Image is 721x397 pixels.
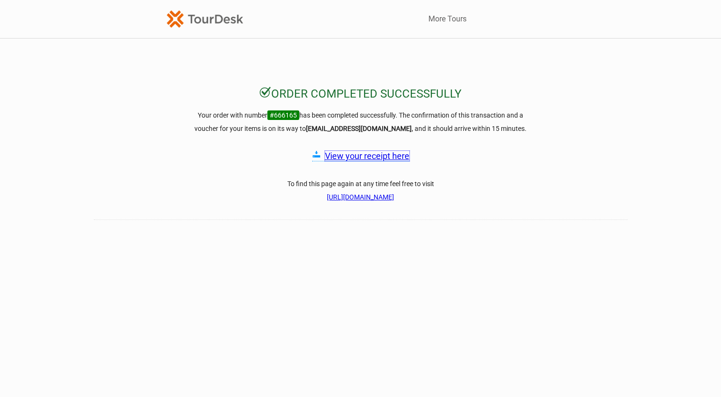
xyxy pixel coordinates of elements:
[94,221,628,387] iframe: How was your booking experience? Give us feedback.
[267,110,299,120] span: #666165
[325,151,409,161] a: View your receipt here
[189,109,532,135] h3: Your order with number has been completed successfully. The confirmation of this transaction and ...
[189,177,532,204] h3: To find this page again at any time feel free to visit
[327,193,394,201] a: [URL][DOMAIN_NAME]
[167,10,243,27] img: TourDesk-logo-td-orange-v1.png
[306,125,412,132] strong: [EMAIL_ADDRESS][DOMAIN_NAME]
[428,14,467,24] a: More Tours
